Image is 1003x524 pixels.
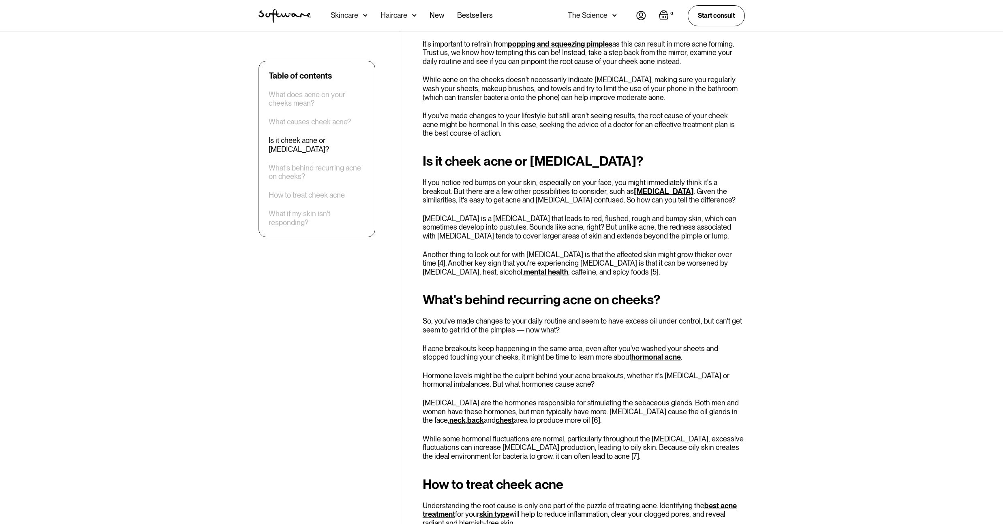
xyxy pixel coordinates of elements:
a: Start consult [688,5,745,26]
div: 0 [669,10,675,17]
a: best acne treatment [423,501,737,519]
h2: What's behind recurring acne on cheeks? [423,292,745,307]
h2: Is it cheek acne or [MEDICAL_DATA]? [423,154,745,168]
p: Another thing to look out for with [MEDICAL_DATA] is that the affected skin might grow thicker ov... [423,250,745,277]
a: [MEDICAL_DATA] [634,187,694,196]
a: home [259,9,311,23]
a: How to treat cheek acne [269,191,345,200]
img: arrow down [363,11,368,19]
div: Haircare [381,11,407,19]
a: neck [449,416,466,424]
p: While acne on the cheeks doesn't necessarily indicate [MEDICAL_DATA], making sure you regularly w... [423,75,745,102]
a: What's behind recurring acne on cheeks? [269,164,365,181]
p: It's important to refrain from as this can result in more acne forming. Trust us, we know how tem... [423,40,745,66]
h2: How to treat cheek acne [423,477,745,492]
a: skin type [479,510,509,518]
p: If acne breakouts keep happening in the same area, even after you've washed your sheets and stopp... [423,344,745,362]
p: [MEDICAL_DATA] are the hormones responsible for stimulating the sebaceous glands. Both men and wo... [423,398,745,425]
img: arrow down [612,11,617,19]
div: Table of contents [269,71,332,81]
img: arrow down [412,11,417,19]
p: [MEDICAL_DATA] is a [MEDICAL_DATA] that leads to red, flushed, rough and bumpy skin, which can so... [423,214,745,241]
a: What if my skin isn't responding? [269,210,365,227]
a: back [467,416,484,424]
a: Open empty cart [659,10,675,21]
p: While some hormonal fluctuations are normal, particularly throughout the [MEDICAL_DATA], excessiv... [423,435,745,461]
p: If you've made changes to your lifestyle but still aren't seeing results, the root cause of your ... [423,111,745,138]
a: Is it cheek acne or [MEDICAL_DATA]? [269,136,365,154]
p: Hormone levels might be the culprit behind your acne breakouts, whether it's [MEDICAL_DATA] or ho... [423,371,745,389]
div: The Science [568,11,607,19]
p: If you notice red bumps on your skin, especially on your face, you might immediately think it's a... [423,178,745,204]
p: So, you've made changes to your daily routine and seem to have excess oil under control, but can'... [423,317,745,334]
a: hormonal acne [631,353,681,361]
img: Software Logo [259,9,311,23]
div: Skincare [331,11,358,19]
a: What does acne on your cheeks mean? [269,90,365,108]
a: popping and squeezing pimples [508,40,612,48]
a: What causes cheek acne? [269,118,351,127]
a: chest [496,416,514,424]
a: mental health [524,268,568,276]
